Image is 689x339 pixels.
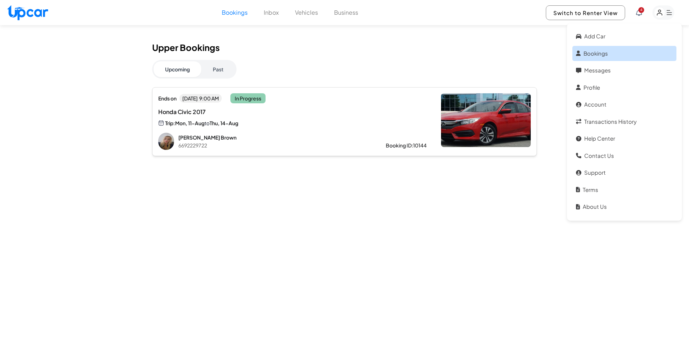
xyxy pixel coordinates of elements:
span: Thu, 14-Aug [210,120,238,126]
img: Honda Civic 2017 [441,93,531,147]
button: Past [201,61,235,77]
a: Transactions History [572,114,676,130]
p: [PERSON_NAME] Brown [178,134,363,141]
span: to [205,120,210,126]
p: 6692229722 [178,142,363,149]
a: Contact Us [572,148,676,164]
span: Mon, 11-Aug [175,120,205,126]
button: Vehicles [295,8,318,17]
button: Switch to Renter View [546,5,625,20]
a: Messages [572,63,676,78]
span: Ends on [158,95,177,102]
a: Help Center [572,131,676,146]
button: Business [334,8,358,17]
a: Add car [572,29,676,44]
a: Account [572,97,676,112]
a: Blog [572,216,676,232]
span: Trip: [165,119,175,127]
button: Bookings [222,8,248,17]
a: About Us [572,199,676,215]
button: Inbox [264,8,279,17]
h1: Upper Bookings [152,42,537,53]
button: Upcoming [154,61,201,77]
span: Honda Civic 2017 [158,108,306,116]
a: Support [572,165,676,180]
img: Upcar Logo [7,5,48,20]
a: Terms [572,182,676,198]
a: Profile [572,80,676,95]
span: In Progress [230,93,266,103]
span: [DATE] 9:00 AM [179,94,222,103]
img: Amanda Brown [158,133,174,150]
div: Booking ID: 10144 [386,142,427,149]
span: You have new notifications [638,7,644,13]
a: Bookings [572,46,676,61]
